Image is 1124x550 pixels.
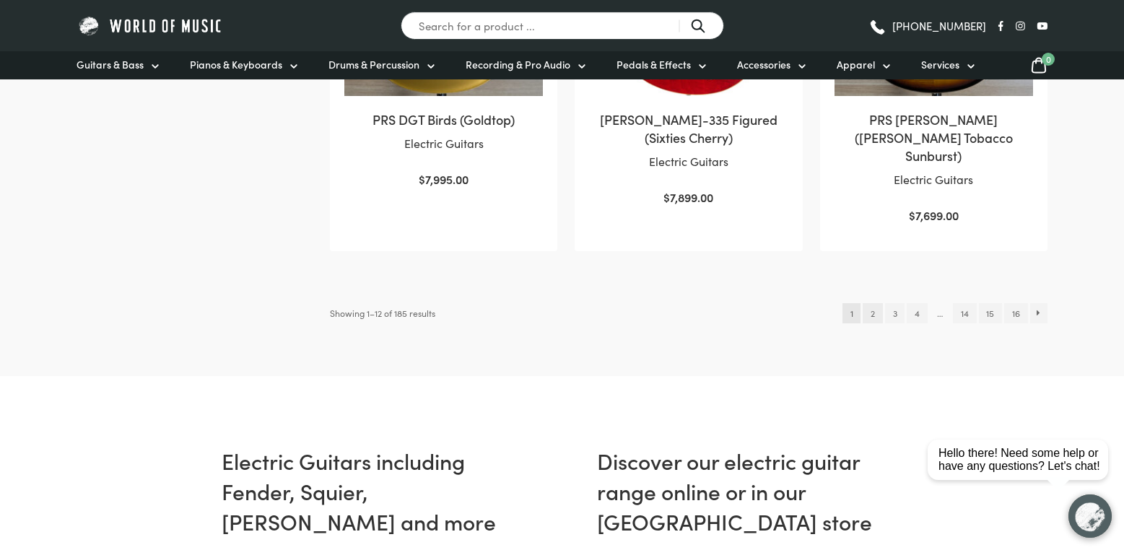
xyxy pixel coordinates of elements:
bdi: 7,995.00 [419,171,469,187]
a: Page 4 [907,303,927,323]
bdi: 7,899.00 [663,189,713,205]
bdi: 7,699.00 [909,207,959,223]
p: Showing 1–12 of 185 results [330,303,435,323]
span: $ [909,207,915,223]
span: Pianos & Keyboards [190,57,282,72]
span: $ [419,171,425,187]
span: … [930,303,951,323]
a: Page 2 [863,303,882,323]
a: Page 3 [885,303,905,323]
span: Page 1 [842,303,861,323]
p: Electric Guitars [344,134,543,153]
a: [PHONE_NUMBER] [868,15,986,37]
input: Search for a product ... [401,12,724,40]
span: Recording & Pro Audio [466,57,570,72]
a: Page 15 [979,303,1002,323]
img: World of Music [77,14,225,37]
span: $ [663,189,670,205]
span: 0 [1042,53,1055,66]
span: Apparel [837,57,875,72]
p: Electric Guitars [835,170,1033,189]
a: Page 14 [953,303,976,323]
iframe: Chat with our support team [915,391,1124,550]
span: Pedals & Effects [617,57,691,72]
h2: PRS DGT Birds (Goldtop) [344,110,543,128]
span: [PHONE_NUMBER] [892,20,986,31]
h2: [PERSON_NAME]-335 Figured (Sixties Cherry) [589,110,788,147]
span: Drums & Percussion [328,57,419,72]
h2: Electric Guitars including Fender, Squier, [PERSON_NAME] and more [222,445,528,536]
a: → [1030,303,1048,323]
span: Services [921,57,959,72]
span: Guitars & Bass [77,57,144,72]
p: Electric Guitars [589,152,788,171]
a: Page 16 [1004,303,1027,323]
h2: PRS [PERSON_NAME] ([PERSON_NAME] Tobacco Sunburst) [835,110,1033,165]
span: Accessories [737,57,790,72]
h2: Discover our electric guitar range online or in our [GEOGRAPHIC_DATA] store [597,445,903,536]
nav: Product Pagination [842,303,1047,323]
